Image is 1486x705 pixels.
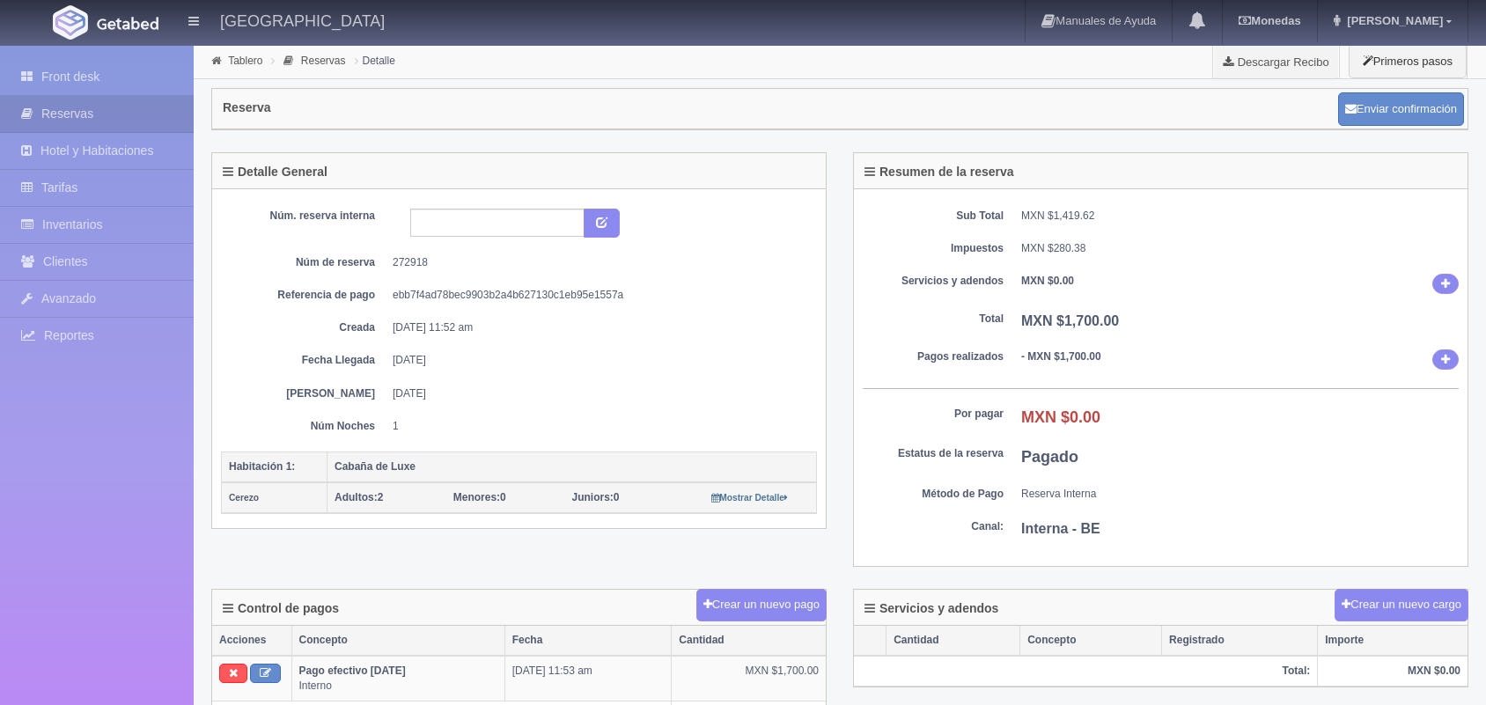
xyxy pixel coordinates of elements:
[863,241,1004,256] dt: Impuestos
[572,491,620,503] span: 0
[53,5,88,40] img: Getabed
[863,274,1004,289] dt: Servicios y adendos
[453,491,500,503] strong: Menores:
[1239,14,1300,27] b: Monedas
[1318,656,1468,687] th: MXN $0.00
[393,353,804,368] dd: [DATE]
[393,320,804,335] dd: [DATE] 11:52 am
[886,626,1020,656] th: Cantidad
[1021,275,1074,287] b: MXN $0.00
[854,656,1318,687] th: Total:
[234,320,375,335] dt: Creada
[234,353,375,368] dt: Fecha Llegada
[1021,241,1459,256] dd: MXN $280.38
[97,17,158,30] img: Getabed
[301,55,346,67] a: Reservas
[864,165,1014,179] h4: Resumen de la reserva
[1213,44,1339,79] a: Descargar Recibo
[863,407,1004,422] dt: Por pagar
[1318,626,1468,656] th: Importe
[863,446,1004,461] dt: Estatus de la reserva
[696,589,827,621] button: Crear un nuevo pago
[863,209,1004,224] dt: Sub Total
[711,491,788,503] a: Mostrar Detalle
[229,493,259,503] small: Cerezo
[228,55,262,67] a: Tablero
[212,626,291,656] th: Acciones
[863,312,1004,327] dt: Total
[1021,487,1459,502] dd: Reserva Interna
[335,491,378,503] strong: Adultos:
[393,288,804,303] dd: ebb7f4ad78bec9903b2a4b627130c1eb95e1557a
[234,209,375,224] dt: Núm. reserva interna
[1021,350,1101,363] b: - MXN $1,700.00
[672,626,826,656] th: Cantidad
[291,626,504,656] th: Concepto
[863,349,1004,364] dt: Pagos realizados
[1021,209,1459,224] dd: MXN $1,419.62
[1349,44,1467,78] button: Primeros pasos
[1162,626,1318,656] th: Registrado
[220,9,385,31] h4: [GEOGRAPHIC_DATA]
[234,288,375,303] dt: Referencia de pago
[672,656,826,701] td: MXN $1,700.00
[453,491,506,503] span: 0
[1020,626,1162,656] th: Concepto
[234,386,375,401] dt: [PERSON_NAME]
[711,493,788,503] small: Mostrar Detalle
[393,419,804,434] dd: 1
[234,255,375,270] dt: Núm de reserva
[863,519,1004,534] dt: Canal:
[1335,589,1468,621] button: Crear un nuevo cargo
[299,665,406,677] b: Pago efectivo [DATE]
[335,491,383,503] span: 2
[504,626,672,656] th: Fecha
[504,656,672,701] td: [DATE] 11:53 am
[234,419,375,434] dt: Núm Noches
[1021,313,1119,328] b: MXN $1,700.00
[393,386,804,401] dd: [DATE]
[223,602,339,615] h4: Control de pagos
[572,491,614,503] strong: Juniors:
[1338,92,1464,126] button: Enviar confirmación
[223,165,327,179] h4: Detalle General
[863,487,1004,502] dt: Método de Pago
[229,460,295,473] b: Habitación 1:
[1021,448,1078,466] b: Pagado
[1343,14,1443,27] span: [PERSON_NAME]
[864,602,998,615] h4: Servicios y adendos
[223,101,271,114] h4: Reserva
[327,452,817,482] th: Cabaña de Luxe
[393,255,804,270] dd: 272918
[1021,408,1100,426] b: MXN $0.00
[291,656,504,701] td: Interno
[350,52,400,69] li: Detalle
[1021,521,1100,536] b: Interna - BE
